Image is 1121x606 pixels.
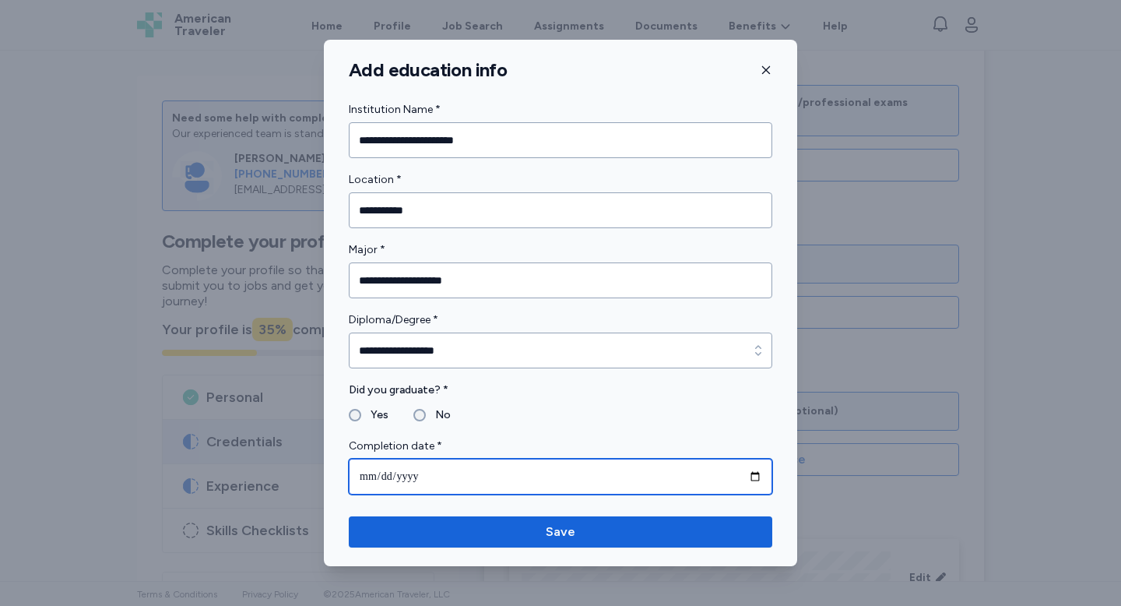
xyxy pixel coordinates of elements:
[349,192,772,228] input: Location *
[349,311,772,329] label: Diploma/Degree *
[349,100,772,119] label: Institution Name *
[349,241,772,259] label: Major *
[349,437,772,456] label: Completion date *
[349,122,772,158] input: Institution Name *
[426,406,451,425] label: No
[349,171,772,189] label: Location *
[349,516,772,548] button: Save
[361,406,388,425] label: Yes
[349,381,772,400] label: Did you graduate? *
[546,523,575,541] span: Save
[349,58,507,82] h1: Add education info
[349,262,772,298] input: Major *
